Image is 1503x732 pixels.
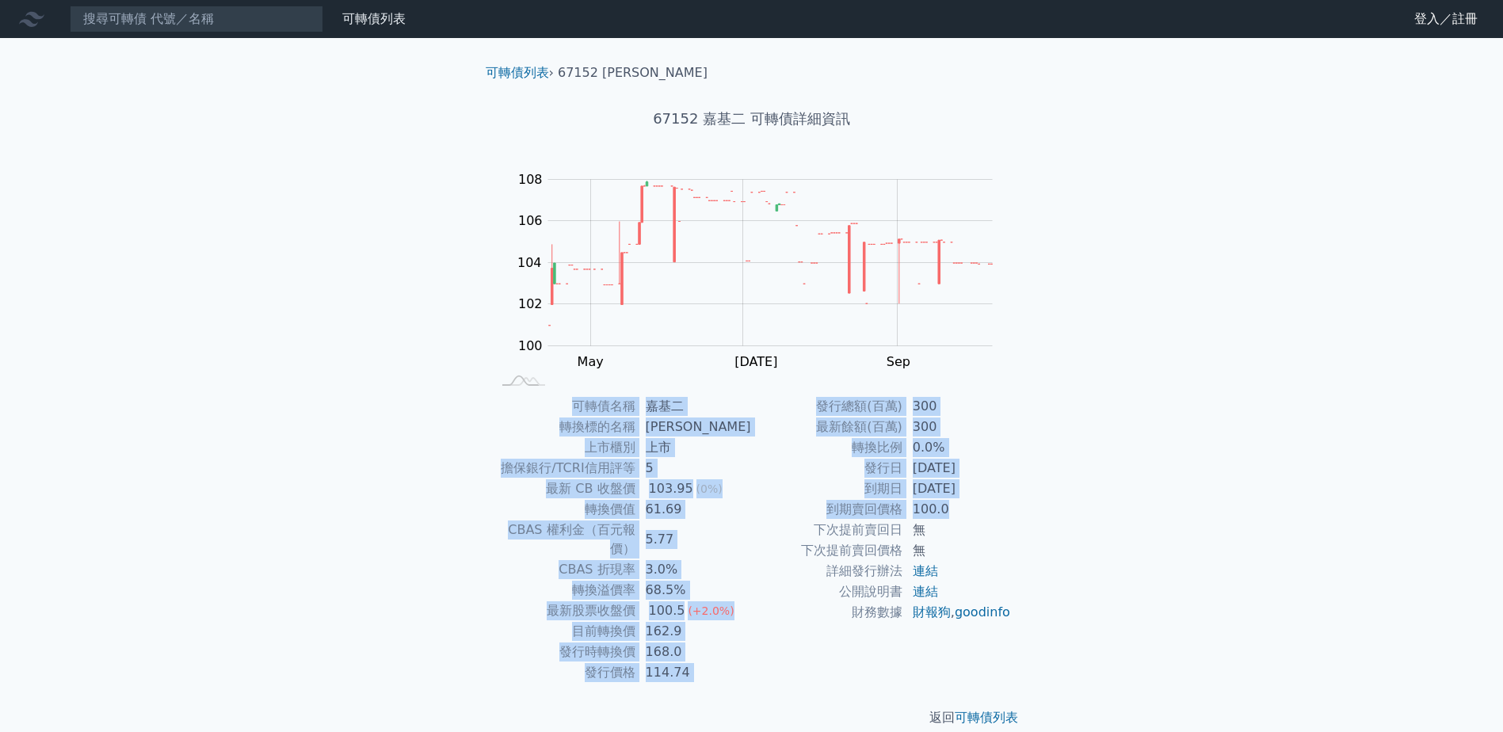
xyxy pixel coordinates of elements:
td: [DATE] [903,458,1012,478]
td: 61.69 [636,499,752,520]
td: 擔保銀行/TCRI信用評等 [492,458,636,478]
td: 3.0% [636,559,752,580]
td: 詳細發行辦法 [752,561,903,581]
td: 5 [636,458,752,478]
td: 可轉債名稱 [492,396,636,417]
td: 到期賣回價格 [752,499,903,520]
input: 搜尋可轉債 代號／名稱 [70,6,323,32]
td: 轉換價值 [492,499,636,520]
a: 連結 [913,563,938,578]
td: CBAS 權利金（百元報價） [492,520,636,559]
tspan: 106 [518,213,543,228]
td: 300 [903,417,1012,437]
div: 103.95 [646,479,696,498]
td: 上市 [636,437,752,458]
tspan: [DATE] [734,354,777,369]
a: goodinfo [955,604,1010,620]
td: 發行價格 [492,662,636,683]
tspan: Sep [887,354,910,369]
a: 財報狗 [913,604,951,620]
td: 下次提前賣回價格 [752,540,903,561]
td: 公開說明書 [752,581,903,602]
td: [DATE] [903,478,1012,499]
td: 發行總額(百萬) [752,396,903,417]
a: 可轉債列表 [955,710,1018,725]
li: 67152 [PERSON_NAME] [558,63,708,82]
a: 可轉債列表 [486,65,549,80]
td: 上市櫃別 [492,437,636,458]
td: 168.0 [636,642,752,662]
span: (0%) [696,482,723,495]
td: [PERSON_NAME] [636,417,752,437]
td: 嘉基二 [636,396,752,417]
a: 連結 [913,584,938,599]
g: Chart [509,172,1017,369]
a: 可轉債列表 [342,11,406,26]
tspan: 102 [518,296,543,311]
td: 轉換標的名稱 [492,417,636,437]
h1: 67152 嘉基二 可轉債詳細資訊 [473,108,1031,130]
td: 發行日 [752,458,903,478]
tspan: 104 [517,255,542,270]
td: 轉換比例 [752,437,903,458]
td: 轉換溢價率 [492,580,636,600]
td: 到期日 [752,478,903,499]
td: 無 [903,540,1012,561]
td: 下次提前賣回日 [752,520,903,540]
td: 最新 CB 收盤價 [492,478,636,499]
td: , [903,602,1012,623]
td: CBAS 折現率 [492,559,636,580]
td: 114.74 [636,662,752,683]
td: 5.77 [636,520,752,559]
td: 最新餘額(百萬) [752,417,903,437]
a: 登入／註冊 [1402,6,1490,32]
g: Series [548,181,992,325]
p: 返回 [473,708,1031,727]
td: 162.9 [636,621,752,642]
tspan: May [578,354,604,369]
td: 財務數據 [752,602,903,623]
td: 0.0% [903,437,1012,458]
td: 100.0 [903,499,1012,520]
td: 發行時轉換價 [492,642,636,662]
td: 300 [903,396,1012,417]
tspan: 100 [518,338,543,353]
td: 68.5% [636,580,752,600]
div: 100.5 [646,601,689,620]
li: › [486,63,554,82]
td: 最新股票收盤價 [492,600,636,621]
tspan: 108 [518,172,543,187]
td: 無 [903,520,1012,540]
td: 目前轉換價 [492,621,636,642]
span: (+2.0%) [688,604,734,617]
